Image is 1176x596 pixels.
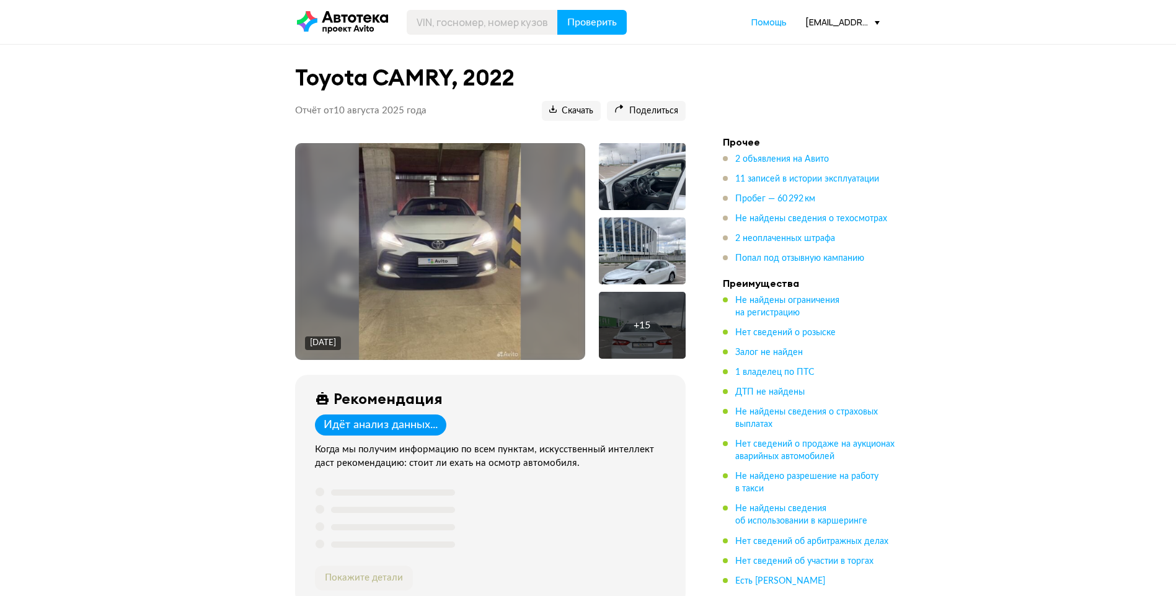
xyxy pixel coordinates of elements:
span: Залог не найден [735,348,803,357]
span: Есть [PERSON_NAME] [735,577,825,585]
span: Помощь [751,16,787,28]
button: Проверить [557,10,627,35]
div: + 15 [634,319,650,331]
span: 2 неоплаченных штрафа [735,234,835,243]
span: Не найдены сведения о техосмотрах [735,214,887,223]
span: ДТП не найдены [735,388,805,397]
div: [EMAIL_ADDRESS][DOMAIN_NAME] [805,16,880,28]
button: Скачать [542,101,601,121]
span: Проверить [567,17,617,27]
button: Поделиться [607,101,686,121]
h4: Прочее [723,136,896,148]
span: Поделиться [614,105,678,117]
a: Помощь [751,16,787,28]
div: Рекомендация [334,390,443,407]
span: Покажите детали [325,573,403,582]
input: VIN, госномер, номер кузова [407,10,558,35]
h1: Toyota CAMRY, 2022 [295,64,686,91]
span: Нет сведений об участии в торгах [735,557,873,566]
span: 1 владелец по ПТС [735,368,815,377]
span: Нет сведений о розыске [735,328,836,337]
span: Пробег — 60 292 км [735,195,815,203]
div: Когда мы получим информацию по всем пунктам, искусственный интеллект даст рекомендацию: стоит ли ... [315,443,671,470]
img: Main car [359,143,521,360]
span: Нет сведений о продаже на аукционах аварийных автомобилей [735,440,895,461]
span: 2 объявления на Авито [735,155,829,164]
span: Не найдены сведения об использовании в каршеринге [735,504,867,525]
span: Не найдено разрешение на работу в такси [735,472,878,493]
span: Скачать [549,105,593,117]
button: Покажите детали [315,566,413,590]
h4: Преимущества [723,277,896,289]
span: 11 записей в истории эксплуатации [735,175,879,183]
p: Отчёт от 10 августа 2025 года [295,105,427,117]
span: Попал под отзывную кампанию [735,254,864,263]
span: Нет сведений об арбитражных делах [735,537,888,546]
span: Не найдены ограничения на регистрацию [735,296,839,317]
div: [DATE] [310,338,336,349]
div: Идёт анализ данных... [324,418,438,432]
span: Не найдены сведения о страховых выплатах [735,408,878,429]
